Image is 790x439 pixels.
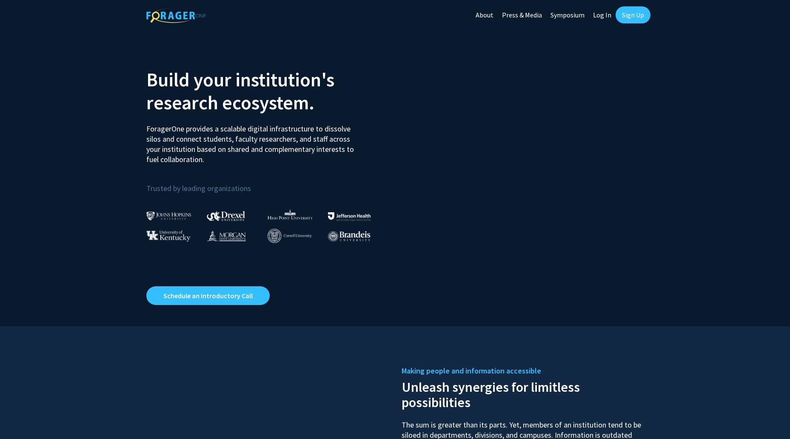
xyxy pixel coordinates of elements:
[207,230,246,241] img: Morgan State University
[268,229,312,243] img: Cornell University
[268,209,313,219] img: High Point University
[616,6,650,23] a: Sign Up
[207,211,245,221] img: Drexel University
[146,68,389,114] h2: Build your institution's research ecosystem.
[402,365,644,377] h5: Making people and information accessible
[146,230,191,242] img: University of Kentucky
[146,286,270,305] a: Opens in a new tab
[402,377,644,410] h2: Unleash synergies for limitless possibilities
[146,117,360,165] p: ForagerOne provides a scalable digital infrastructure to dissolve silos and connect students, fac...
[146,171,389,195] p: Trusted by leading organizations
[328,212,371,220] img: Thomas Jefferson University
[146,211,191,220] img: Johns Hopkins University
[146,8,206,23] img: ForagerOne Logo
[328,231,371,242] img: Brandeis University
